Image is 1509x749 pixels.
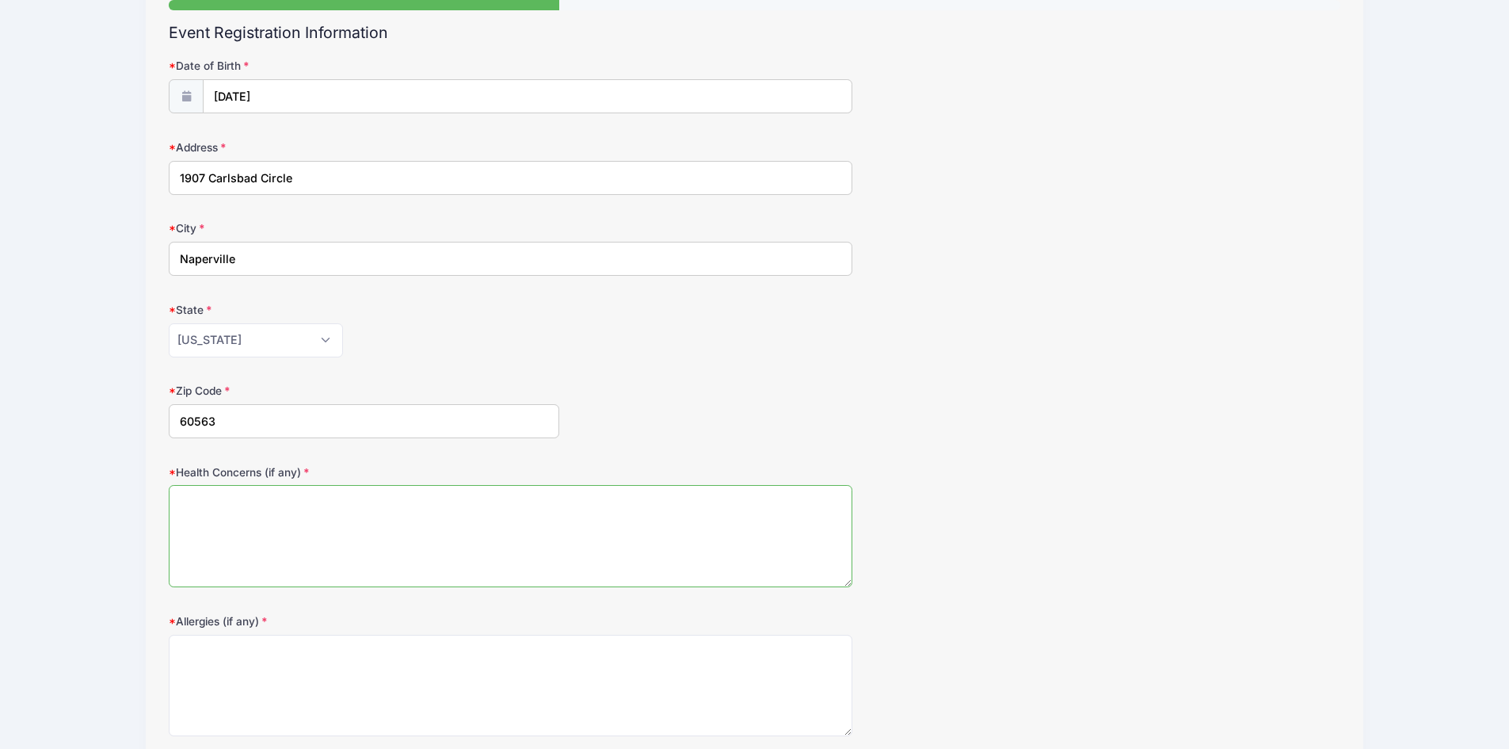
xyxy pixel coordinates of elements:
label: Health Concerns (if any) [169,464,559,480]
label: Date of Birth [169,58,559,74]
label: Zip Code [169,383,559,399]
label: State [169,302,559,318]
h2: Event Registration Information [169,24,1340,42]
input: mm/dd/yyyy [203,79,852,113]
label: Allergies (if any) [169,613,559,629]
label: City [169,220,559,236]
input: xxxxx [169,404,559,438]
label: Address [169,139,559,155]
